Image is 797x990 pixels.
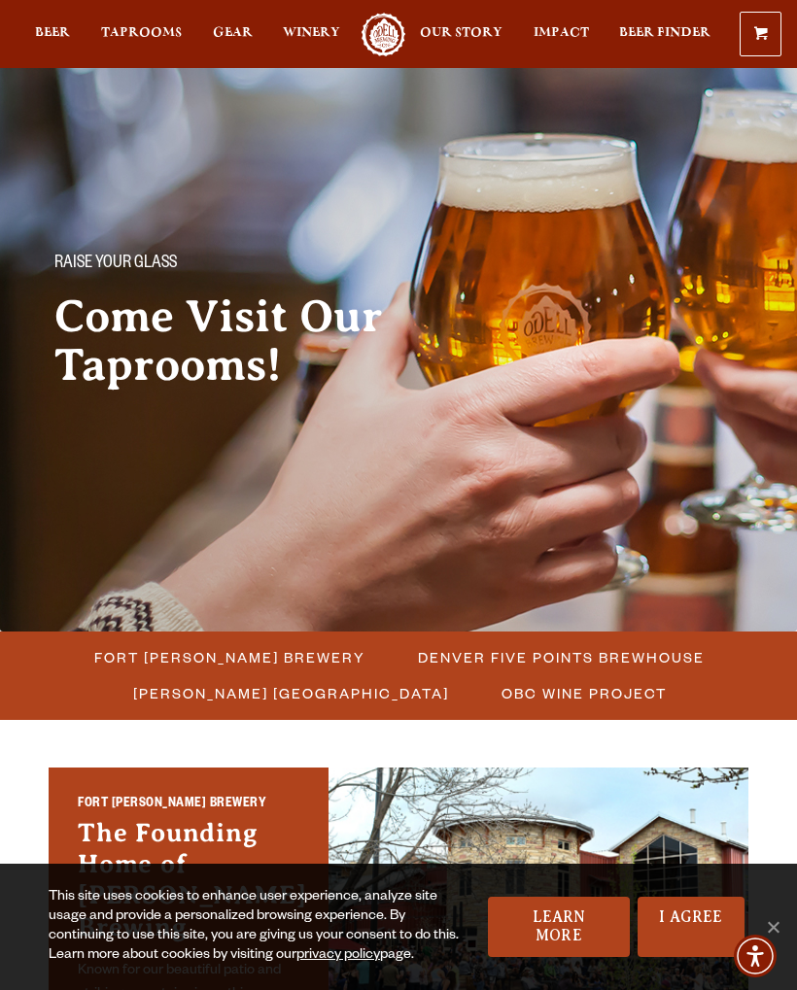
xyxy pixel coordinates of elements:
[283,25,340,41] span: Winery
[763,917,782,937] span: No
[420,25,502,41] span: Our Story
[420,13,502,56] a: Our Story
[490,679,676,707] a: OBC Wine Project
[49,888,468,966] div: This site uses cookies to enhance user experience, analyze site usage and provide a personalized ...
[638,897,745,957] a: I Agree
[101,25,182,41] span: Taprooms
[734,935,777,977] div: Accessibility Menu
[94,643,365,671] span: Fort [PERSON_NAME] Brewery
[101,13,182,56] a: Taprooms
[54,292,474,390] h2: Come Visit Our Taprooms!
[35,25,70,41] span: Beer
[35,13,70,56] a: Beer
[54,252,177,277] span: Raise your glass
[121,679,459,707] a: [PERSON_NAME] [GEOGRAPHIC_DATA]
[488,897,630,957] a: Learn More
[619,13,710,56] a: Beer Finder
[78,795,299,817] h2: Fort [PERSON_NAME] Brewery
[213,25,253,41] span: Gear
[534,13,589,56] a: Impact
[360,13,408,56] a: Odell Home
[78,817,299,953] h3: The Founding Home of [PERSON_NAME] Brewing
[283,13,340,56] a: Winery
[418,643,705,671] span: Denver Five Points Brewhouse
[213,13,253,56] a: Gear
[406,643,714,671] a: Denver Five Points Brewhouse
[83,643,375,671] a: Fort [PERSON_NAME] Brewery
[534,25,589,41] span: Impact
[296,948,380,964] a: privacy policy
[619,25,710,41] span: Beer Finder
[133,679,449,707] span: [PERSON_NAME] [GEOGRAPHIC_DATA]
[502,679,667,707] span: OBC Wine Project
